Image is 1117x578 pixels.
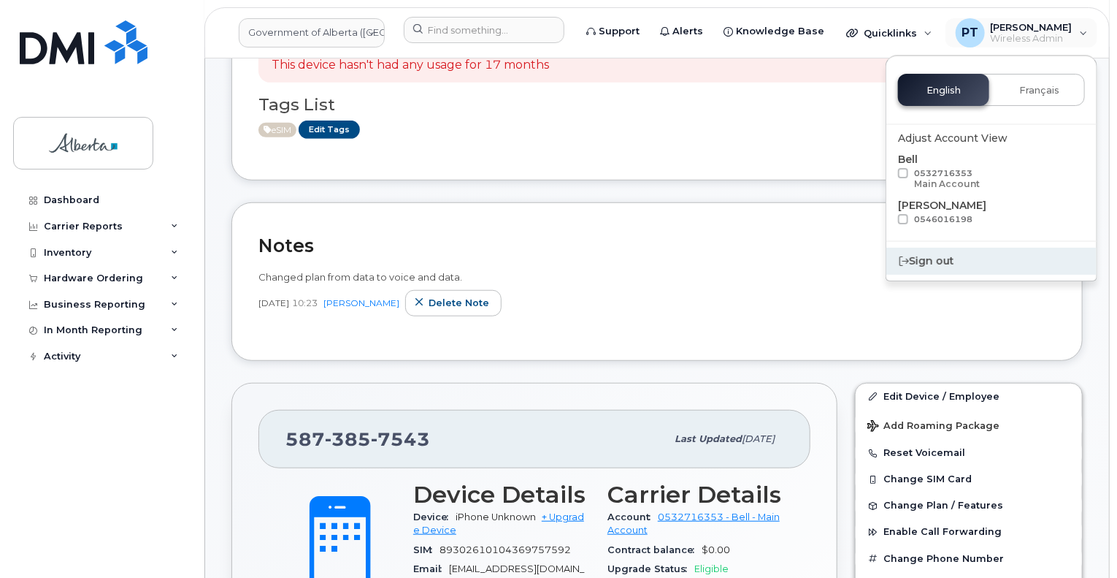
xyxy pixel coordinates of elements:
div: Bell [898,152,1085,192]
span: Eligible [694,563,729,574]
a: [PERSON_NAME] [323,297,399,308]
span: Quicklinks [864,27,917,39]
button: Reset Voicemail [856,440,1082,466]
span: Account [607,512,658,522]
button: Enable Call Forwarding [856,519,1082,545]
span: iPhone Unknown [456,512,536,522]
span: [DATE] [258,297,289,309]
h2: Notes [258,235,954,256]
a: Edit Tags [299,121,360,139]
span: 10:23 [292,297,318,309]
span: Device [413,512,456,522]
span: [DATE] [742,433,775,444]
span: 0546016198 [914,214,972,224]
button: Add Roaming Package [856,410,1082,440]
span: Delete note [429,296,489,310]
div: Penny Tse [945,18,1098,47]
button: Change Phone Number [856,546,1082,572]
span: SIM [413,544,439,555]
span: Add Roaming Package [867,420,999,434]
span: $0.00 [702,544,730,555]
a: Knowledge Base [713,17,834,46]
span: Alerts [672,24,703,39]
span: [PERSON_NAME] [991,21,1072,33]
span: 7543 [371,428,430,450]
div: Adjust Account View [898,131,1085,146]
span: Upgrade Status [607,563,694,574]
a: Alerts [650,17,713,46]
span: Support [599,24,640,39]
span: Enable Call Forwarding [883,527,1002,538]
span: 0532716353 [914,168,980,189]
button: Delete note [405,290,502,316]
div: Main Account [914,178,980,189]
span: 587 [285,428,430,450]
span: Wireless Admin [991,33,1072,45]
a: 0532716353 - Bell - Main Account [607,512,780,536]
a: Support [576,17,650,46]
button: Change Plan / Features [856,493,1082,519]
div: Quicklinks [836,18,943,47]
span: Email [413,563,449,574]
div: Sign out [886,248,1097,275]
span: Active [258,123,296,137]
input: Find something... [404,17,564,43]
span: Change Plan / Features [883,501,1003,512]
a: Edit Device / Employee [856,384,1082,410]
h3: Device Details [413,482,590,508]
span: 385 [325,428,371,450]
div: [PERSON_NAME] [898,198,1085,229]
span: Last updated [675,433,742,444]
span: Knowledge Base [736,24,824,39]
p: This device hasn't had any usage for 17 months [272,57,549,74]
a: Government of Alberta (GOA) [239,18,385,47]
h3: Carrier Details [607,482,784,508]
span: Français [1019,85,1059,96]
span: 89302610104369757592 [439,544,571,555]
span: Contract balance [607,544,702,555]
span: PT [961,24,978,42]
span: Changed plan from data to voice and data. [258,271,462,283]
h3: Tags List [258,96,1056,114]
button: Change SIM Card [856,466,1082,493]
